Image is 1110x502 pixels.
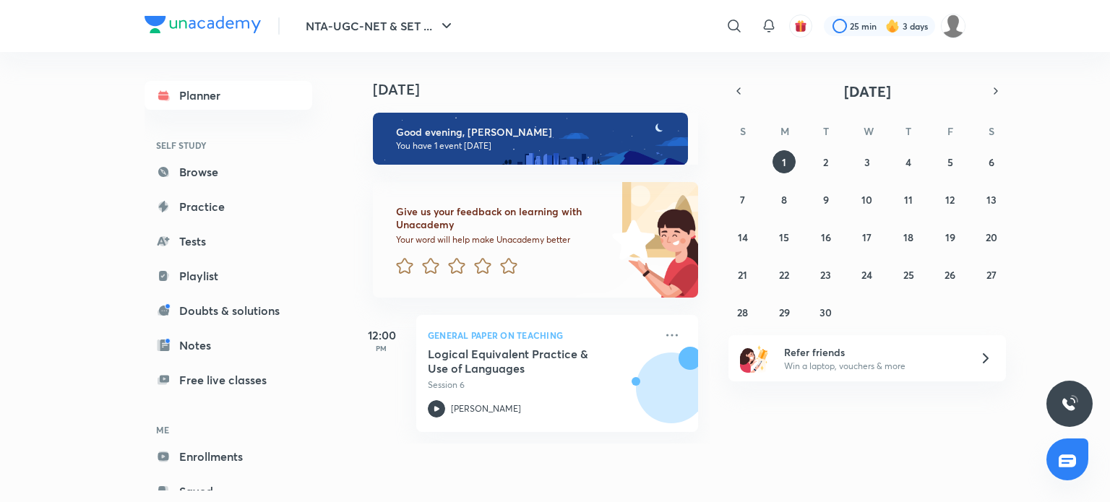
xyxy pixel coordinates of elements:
abbr: Thursday [905,124,911,138]
button: September 22, 2025 [773,263,796,286]
button: September 12, 2025 [939,188,962,211]
a: Practice [145,192,312,221]
abbr: September 4, 2025 [905,155,911,169]
a: Notes [145,331,312,360]
button: September 30, 2025 [814,300,838,324]
abbr: September 3, 2025 [864,155,870,169]
abbr: September 12, 2025 [945,193,955,207]
a: Free live classes [145,365,312,394]
abbr: September 9, 2025 [823,193,829,207]
abbr: September 28, 2025 [737,306,748,319]
abbr: September 10, 2025 [861,193,872,207]
h5: Logical Equivalent Practice & Use of Languages [428,347,608,376]
button: September 4, 2025 [897,150,920,173]
abbr: September 7, 2025 [740,193,745,207]
abbr: September 21, 2025 [738,268,747,282]
button: September 17, 2025 [856,225,879,248]
abbr: September 16, 2025 [821,230,831,244]
abbr: Wednesday [864,124,874,138]
img: feedback_image [563,182,698,298]
abbr: September 29, 2025 [779,306,790,319]
abbr: September 23, 2025 [820,268,831,282]
button: September 3, 2025 [856,150,879,173]
p: PM [353,344,410,352]
button: September 9, 2025 [814,188,838,211]
abbr: September 22, 2025 [779,268,789,282]
abbr: Saturday [989,124,994,138]
abbr: September 19, 2025 [945,230,955,244]
button: September 10, 2025 [856,188,879,211]
button: September 26, 2025 [939,263,962,286]
button: September 7, 2025 [731,188,754,211]
button: avatar [789,14,812,38]
p: [PERSON_NAME] [451,402,521,415]
h6: Give us your feedback on learning with Unacademy [396,205,607,231]
button: September 16, 2025 [814,225,838,248]
abbr: Friday [947,124,953,138]
button: September 18, 2025 [897,225,920,248]
abbr: September 27, 2025 [986,268,997,282]
button: September 13, 2025 [980,188,1003,211]
img: evening [373,113,688,165]
button: September 11, 2025 [897,188,920,211]
button: September 25, 2025 [897,263,920,286]
img: Avatar [637,360,706,430]
button: September 27, 2025 [980,263,1003,286]
abbr: September 2, 2025 [823,155,828,169]
abbr: Tuesday [823,124,829,138]
button: September 29, 2025 [773,300,796,324]
button: September 14, 2025 [731,225,754,248]
a: Tests [145,227,312,256]
button: September 20, 2025 [980,225,1003,248]
abbr: September 20, 2025 [986,230,997,244]
img: Company Logo [145,16,261,33]
a: Browse [145,157,312,186]
img: Vinayak Rana [941,14,965,38]
h6: ME [145,417,312,442]
p: Session 6 [428,378,655,391]
abbr: September 17, 2025 [862,230,872,244]
abbr: September 30, 2025 [819,306,832,319]
abbr: September 11, 2025 [904,193,913,207]
button: September 28, 2025 [731,300,754,324]
button: September 15, 2025 [773,225,796,248]
abbr: September 15, 2025 [779,230,789,244]
a: Doubts & solutions [145,296,312,325]
span: [DATE] [844,82,891,101]
p: Win a laptop, vouchers & more [784,360,962,373]
h5: 12:00 [353,326,410,344]
abbr: Sunday [740,124,746,138]
img: referral [740,344,769,373]
h4: [DATE] [373,81,713,98]
a: Company Logo [145,16,261,37]
abbr: September 14, 2025 [738,230,748,244]
abbr: September 13, 2025 [986,193,997,207]
abbr: Monday [780,124,789,138]
abbr: September 24, 2025 [861,268,872,282]
a: Enrollments [145,442,312,471]
p: Your word will help make Unacademy better [396,234,607,246]
button: September 19, 2025 [939,225,962,248]
img: avatar [794,20,807,33]
h6: Refer friends [784,345,962,360]
img: ttu [1061,395,1078,412]
h6: SELF STUDY [145,133,312,157]
abbr: September 6, 2025 [989,155,994,169]
button: September 2, 2025 [814,150,838,173]
abbr: September 26, 2025 [945,268,955,282]
abbr: September 5, 2025 [947,155,953,169]
button: September 5, 2025 [939,150,962,173]
button: September 21, 2025 [731,263,754,286]
a: Planner [145,81,312,110]
p: General Paper on Teaching [428,326,655,344]
button: September 8, 2025 [773,188,796,211]
button: NTA-UGC-NET & SET ... [297,12,464,40]
p: You have 1 event [DATE] [396,140,675,152]
img: streak [885,19,900,33]
a: Playlist [145,261,312,290]
abbr: September 1, 2025 [782,155,786,169]
abbr: September 18, 2025 [903,230,913,244]
button: [DATE] [749,81,986,101]
abbr: September 8, 2025 [781,193,787,207]
button: September 6, 2025 [980,150,1003,173]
